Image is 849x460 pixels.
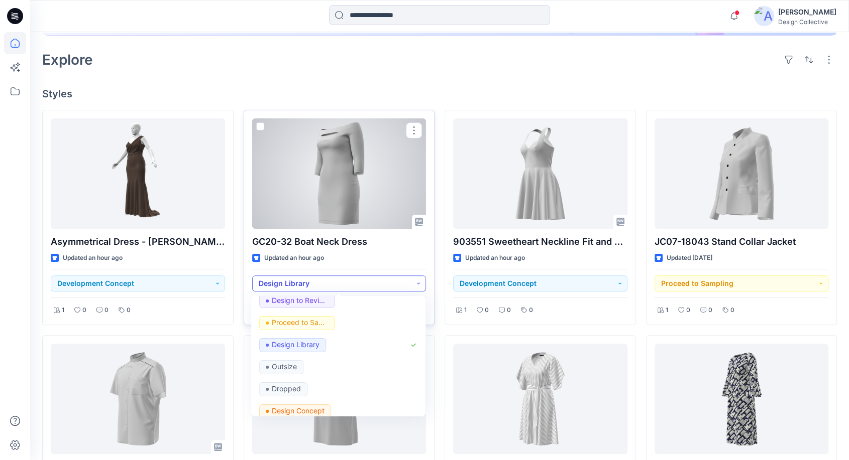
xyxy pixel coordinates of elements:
[730,305,734,316] p: 0
[127,305,131,316] p: 0
[272,404,325,417] p: Design Concept
[42,88,837,100] h4: Styles
[453,118,627,229] a: 903551 Sweetheart Neckline Fit and Flare Suncoast
[62,305,64,316] p: 1
[655,235,829,249] p: JC07-18043 Stand Collar Jacket
[708,305,712,316] p: 0
[667,253,712,263] p: Updated [DATE]
[272,293,328,306] p: Design to Review
[252,118,427,229] a: GC20-32 Boat Neck Dress
[655,118,829,229] a: JC07-18043 Stand Collar Jacket
[272,338,320,351] p: Design Library
[51,235,225,249] p: Asymmetrical Dress - [PERSON_NAME]
[272,316,328,329] p: Proceed to Sampling
[485,305,489,316] p: 0
[264,253,324,263] p: Updated an hour ago
[42,52,93,68] h2: Explore
[655,344,829,454] a: DC10K-804460 Bow Neck With Flounce Hem Sleeve
[63,253,123,263] p: Updated an hour ago
[465,253,525,263] p: Updated an hour ago
[51,344,225,454] a: U809C-804145 Fourmy Stand Collar With Contrast Trim
[778,6,836,18] div: [PERSON_NAME]
[507,305,511,316] p: 0
[453,235,627,249] p: 903551 Sweetheart Neckline Fit and Flare Suncoast
[453,344,627,454] a: DC43 AL-804034 Fourmy V Neck Flutter Sleeve Dress
[686,305,690,316] p: 0
[104,305,109,316] p: 0
[464,305,467,316] p: 1
[272,360,297,373] p: Outsize
[51,118,225,229] a: Asymmetrical Dress - Jackie F
[529,305,533,316] p: 0
[778,18,836,26] div: Design Collective
[252,235,427,249] p: GC20-32 Boat Neck Dress
[272,382,301,395] p: Dropped
[82,305,86,316] p: 0
[754,6,774,26] img: avatar
[666,305,668,316] p: 1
